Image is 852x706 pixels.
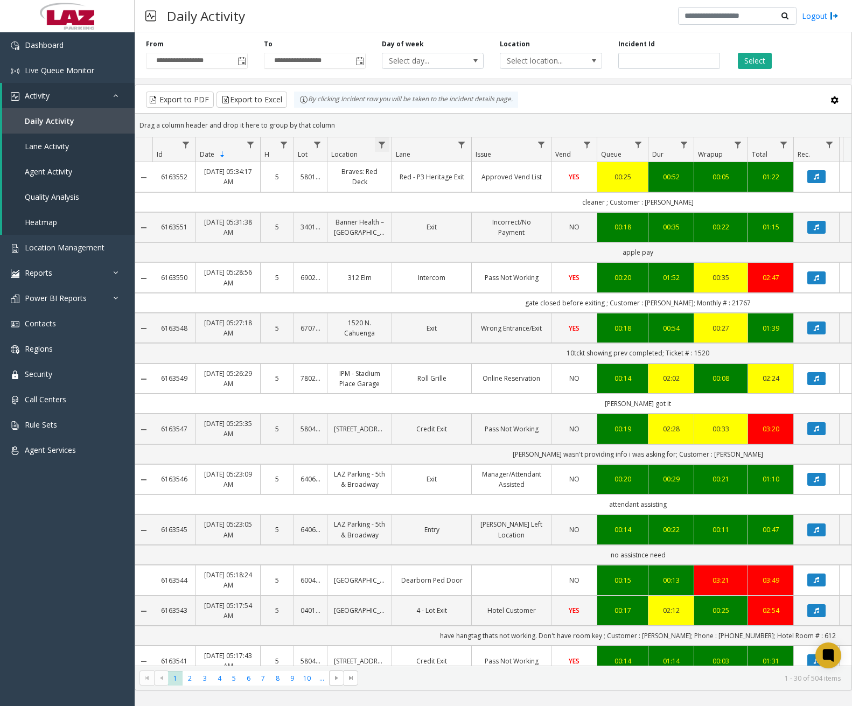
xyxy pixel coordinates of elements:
a: 5 [267,222,287,232]
span: Toggle popup [235,53,247,68]
a: 00:20 [604,272,641,283]
a: 690249 [301,272,320,283]
a: Wrapup Filter Menu [731,137,745,152]
a: 5 [267,575,287,585]
a: Agent Activity [2,159,135,184]
img: 'icon' [11,421,19,430]
a: Entry [399,525,465,535]
a: Manager/Attendant Assisted [478,469,544,490]
a: 6163551 [159,222,189,232]
a: 5 [267,424,287,434]
div: 03:21 [701,575,741,585]
div: 00:17 [604,605,641,616]
span: Go to the next page [329,670,344,686]
div: 01:14 [655,656,687,666]
span: NO [569,424,579,434]
div: 01:15 [755,222,787,232]
a: [DATE] 05:27:18 AM [202,318,254,338]
a: 5 [267,172,287,182]
a: 6163550 [159,272,189,283]
a: 00:47 [755,525,787,535]
a: [GEOGRAPHIC_DATA] [334,605,385,616]
a: 5 [267,373,287,383]
div: 00:14 [604,373,641,383]
a: Hotel Customer [478,605,544,616]
a: Banner Health – [GEOGRAPHIC_DATA] [334,217,385,237]
span: YES [569,656,579,666]
div: 02:54 [755,605,787,616]
a: 00:18 [604,323,641,333]
a: 01:39 [755,323,787,333]
a: 02:24 [755,373,787,383]
a: 780286 [301,373,320,383]
a: Quality Analysis [2,184,135,209]
div: 03:20 [755,424,787,434]
a: Collapse Details [135,476,152,484]
div: 00:25 [701,605,741,616]
img: 'icon' [11,244,19,253]
a: Pass Not Working [478,272,544,283]
span: Lane [396,150,410,159]
a: 00:20 [604,474,641,484]
a: [DATE] 05:26:29 AM [202,368,254,389]
span: Id [157,150,163,159]
a: 6163544 [159,575,189,585]
span: Page 10 [300,671,315,686]
a: 00:18 [604,222,641,232]
span: Page 9 [285,671,299,686]
img: 'icon' [11,92,19,101]
label: From [146,39,164,49]
a: Dur Filter Menu [677,137,692,152]
div: 02:12 [655,605,687,616]
a: 03:49 [755,575,787,585]
a: Issue Filter Menu [534,137,549,152]
a: 00:19 [604,424,641,434]
a: 00:14 [604,656,641,666]
a: 5 [267,272,287,283]
a: Rec. Filter Menu [822,137,837,152]
label: To [264,39,273,49]
a: Lot Filter Menu [310,137,325,152]
a: 6163548 [159,323,189,333]
span: Power BI Reports [25,293,87,303]
span: Issue [476,150,491,159]
span: Page 2 [183,671,197,686]
span: Agent Activity [25,166,72,177]
span: Security [25,369,52,379]
a: 1520 N. Cahuenga [334,318,385,338]
a: 5 [267,323,287,333]
a: Exit [399,474,465,484]
a: 01:10 [755,474,787,484]
span: YES [569,606,579,615]
span: Dur [652,150,664,159]
a: YES [558,605,590,616]
a: 00:27 [701,323,741,333]
img: logout [830,10,839,22]
a: IPM - Stadium Place Garage [334,368,385,389]
a: [DATE] 05:23:05 AM [202,519,254,540]
a: Credit Exit [399,656,465,666]
span: Dashboard [25,40,64,50]
img: 'icon' [11,295,19,303]
a: Activity [2,83,135,108]
a: 5 [267,474,287,484]
a: Collapse Details [135,375,152,383]
span: Rec. [798,150,810,159]
a: Approved Vend List [478,172,544,182]
a: NO [558,525,590,535]
h3: Daily Activity [162,3,250,29]
a: 00:21 [701,474,741,484]
span: Page 7 [256,671,270,686]
div: 00:13 [655,575,687,585]
a: Collapse Details [135,526,152,535]
a: 340107 [301,222,320,232]
span: YES [569,324,579,333]
a: [DATE] 05:18:24 AM [202,570,254,590]
span: NO [569,374,579,383]
a: 00:15 [604,575,641,585]
a: Collapse Details [135,425,152,434]
a: 02:28 [655,424,687,434]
